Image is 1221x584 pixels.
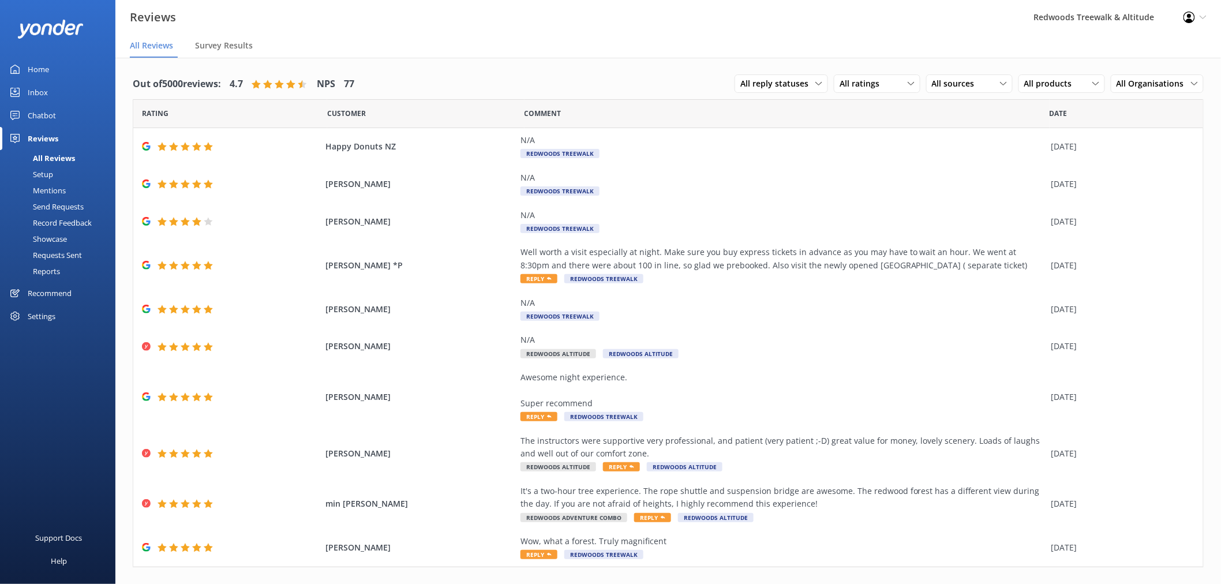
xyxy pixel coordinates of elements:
div: Help [51,549,67,572]
span: Redwoods Altitude [647,462,722,471]
div: N/A [520,297,1046,309]
div: Well worth a visit especially at night. Make sure you buy express tickets in advance as you may h... [520,246,1046,272]
span: Redwoods Treewalk [520,224,600,233]
span: Reply [634,513,671,522]
span: Redwoods Treewalk [520,312,600,321]
a: Record Feedback [7,215,115,231]
div: [DATE] [1051,497,1189,510]
span: Redwoods Adventure Combo [520,513,627,522]
span: Reply [603,462,640,471]
span: Redwoods Treewalk [564,412,643,421]
div: [DATE] [1051,178,1189,190]
div: Inbox [28,81,48,104]
span: Redwoods Treewalk [564,274,643,283]
span: [PERSON_NAME] [325,340,515,353]
span: Happy Donuts NZ [325,140,515,153]
div: The instructors were supportive very professional, and patient (very patient ;-D) great value for... [520,435,1046,461]
span: All Organisations [1117,77,1191,90]
div: Recommend [28,282,72,305]
div: Reviews [28,127,58,150]
span: min [PERSON_NAME] [325,497,515,510]
span: [PERSON_NAME] [325,178,515,190]
div: Mentions [7,182,66,199]
span: Redwoods Treewalk [520,149,600,158]
div: Support Docs [36,526,83,549]
span: Redwoods Altitude [520,349,596,358]
div: [DATE] [1051,140,1189,153]
span: Reply [520,412,557,421]
div: N/A [520,134,1046,147]
a: Send Requests [7,199,115,215]
div: Chatbot [28,104,56,127]
span: Reply [520,550,557,559]
span: Redwoods Treewalk [520,186,600,196]
h4: Out of 5000 reviews: [133,77,221,92]
div: [DATE] [1051,447,1189,460]
h3: Reviews [130,8,176,27]
span: All ratings [840,77,886,90]
div: Record Feedback [7,215,92,231]
span: Date [1050,108,1068,119]
div: [DATE] [1051,215,1189,228]
span: [PERSON_NAME] [325,391,515,403]
a: Mentions [7,182,115,199]
div: Wow, what a forest. Truly magnificent [520,535,1046,548]
span: Question [525,108,561,119]
div: Settings [28,305,55,328]
span: [PERSON_NAME] *P [325,259,515,272]
div: Requests Sent [7,247,82,263]
div: [DATE] [1051,541,1189,554]
a: Reports [7,263,115,279]
span: [PERSON_NAME] [325,541,515,554]
span: All sources [932,77,982,90]
span: Date [142,108,168,119]
div: N/A [520,171,1046,184]
a: All Reviews [7,150,115,166]
span: Survey Results [195,40,253,51]
h4: NPS [317,77,335,92]
span: Redwoods Altitude [678,513,754,522]
a: Setup [7,166,115,182]
span: Redwoods Altitude [520,462,596,471]
div: Awesome night experience. Super recommend [520,371,1046,410]
span: All products [1024,77,1079,90]
span: [PERSON_NAME] [325,215,515,228]
div: [DATE] [1051,303,1189,316]
div: Reports [7,263,60,279]
span: Redwoods Altitude [603,349,679,358]
div: N/A [520,334,1046,346]
h4: 4.7 [230,77,243,92]
div: [DATE] [1051,391,1189,403]
h4: 77 [344,77,354,92]
span: [PERSON_NAME] [325,447,515,460]
div: Home [28,58,49,81]
div: N/A [520,209,1046,222]
a: Showcase [7,231,115,247]
span: All reply statuses [740,77,815,90]
span: [PERSON_NAME] [325,303,515,316]
div: [DATE] [1051,340,1189,353]
div: Setup [7,166,53,182]
div: [DATE] [1051,259,1189,272]
span: Reply [520,274,557,283]
div: It's a two-hour tree experience. The rope shuttle and suspension bridge are awesome. The redwood ... [520,485,1046,511]
div: Send Requests [7,199,84,215]
a: Requests Sent [7,247,115,263]
span: All Reviews [130,40,173,51]
span: Date [327,108,366,119]
div: All Reviews [7,150,75,166]
div: Showcase [7,231,67,247]
img: yonder-white-logo.png [17,20,84,39]
span: Redwoods Treewalk [564,550,643,559]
